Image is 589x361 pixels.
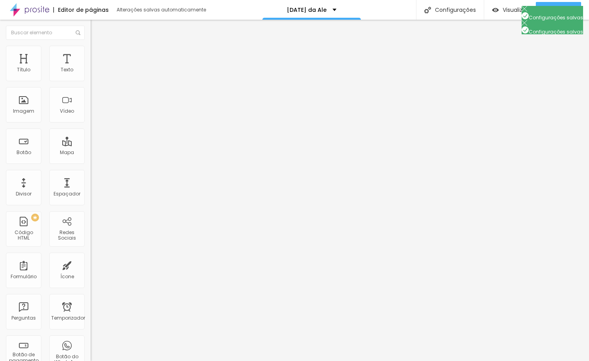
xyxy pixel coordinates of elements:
font: Alterações salvas automaticamente [117,6,206,13]
button: Visualizar [484,2,536,18]
iframe: Editor [91,20,589,361]
button: Publicar [536,2,581,18]
font: Temporizador [51,314,85,321]
font: Perguntas [11,314,36,321]
font: Título [17,66,30,73]
font: Botão [17,149,31,156]
font: Visualizar [503,6,528,14]
font: Código HTML [15,229,33,241]
img: Ícone [522,6,527,11]
font: Ícone [60,273,74,280]
font: Imagem [13,108,34,114]
font: Configurações salvas [529,14,583,21]
img: Ícone [522,20,527,26]
font: Texto [61,66,73,73]
img: Ícone [522,12,529,19]
font: Editor de páginas [58,6,109,14]
font: Redes Sociais [58,229,76,241]
font: Espaçador [54,190,80,197]
input: Buscar elemento [6,26,85,40]
img: Ícone [522,26,529,33]
font: Configurações [435,6,476,14]
font: Divisor [16,190,32,197]
font: Formulário [11,273,37,280]
img: Ícone [424,7,431,13]
font: Configurações salvas [529,28,583,35]
img: Ícone [76,30,80,35]
font: [DATE] da Ale [287,6,327,14]
font: Vídeo [60,108,74,114]
font: Mapa [60,149,74,156]
img: view-1.svg [492,7,499,13]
